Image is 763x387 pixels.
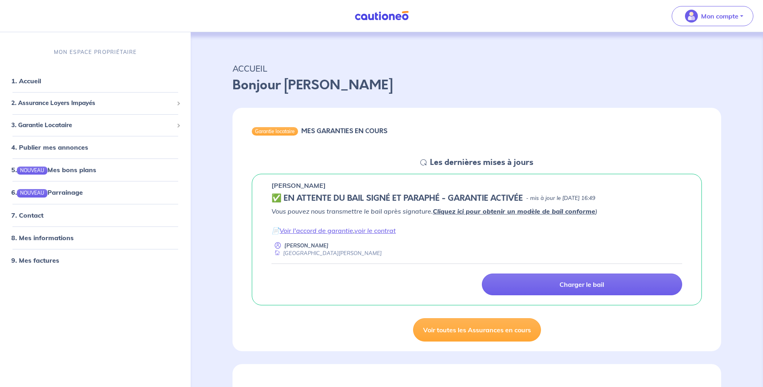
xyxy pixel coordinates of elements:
[3,73,187,89] div: 1. Accueil
[3,185,187,201] div: 6.NOUVEAUParrainage
[11,143,88,151] a: 4. Publier mes annonces
[11,99,173,108] span: 2. Assurance Loyers Impayés
[11,256,59,264] a: 9. Mes factures
[526,194,595,202] p: - mis à jour le [DATE] 16:49
[701,11,738,21] p: Mon compte
[413,318,541,342] a: Voir toutes les Assurances en cours
[232,61,721,76] p: ACCUEIL
[3,230,187,246] div: 8. Mes informations
[271,193,682,203] div: state: CONTRACT-SIGNED, Context: IN-LANDLORD,IS-GL-CAUTION-IN-LANDLORD
[3,162,187,178] div: 5.NOUVEAUMes bons plans
[672,6,753,26] button: illu_account_valid_menu.svgMon compte
[11,189,83,197] a: 6.NOUVEAUParrainage
[3,117,187,133] div: 3. Garantie Locataire
[430,158,533,167] h5: Les dernières mises à jours
[3,139,187,155] div: 4. Publier mes annonces
[232,76,721,95] p: Bonjour [PERSON_NAME]
[11,211,43,219] a: 7. Contact
[433,207,595,215] a: Cliquez ici pour obtenir un modèle de bail conforme
[3,95,187,111] div: 2. Assurance Loyers Impayés
[3,252,187,268] div: 9. Mes factures
[271,193,523,203] h5: ✅️️️ EN ATTENTE DU BAIL SIGNÉ ET PARAPHÉ - GARANTIE ACTIVÉE
[284,242,329,249] p: [PERSON_NAME]
[54,48,137,56] p: MON ESPACE PROPRIÉTAIRE
[11,166,96,174] a: 5.NOUVEAUMes bons plans
[271,226,396,235] em: 📄 ,
[352,11,412,21] img: Cautioneo
[685,10,698,23] img: illu_account_valid_menu.svg
[271,249,382,257] div: [GEOGRAPHIC_DATA][PERSON_NAME]
[11,121,173,130] span: 3. Garantie Locataire
[271,207,597,215] em: Vous pouvez nous transmettre le bail après signature. )
[3,207,187,223] div: 7. Contact
[11,234,74,242] a: 8. Mes informations
[482,274,682,295] a: Charger le bail
[252,127,298,135] div: Garantie locataire
[271,181,326,190] p: [PERSON_NAME]
[301,127,387,135] h6: MES GARANTIES EN COURS
[280,226,353,235] a: Voir l'accord de garantie
[11,77,41,85] a: 1. Accueil
[559,280,604,288] p: Charger le bail
[354,226,396,235] a: voir le contrat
